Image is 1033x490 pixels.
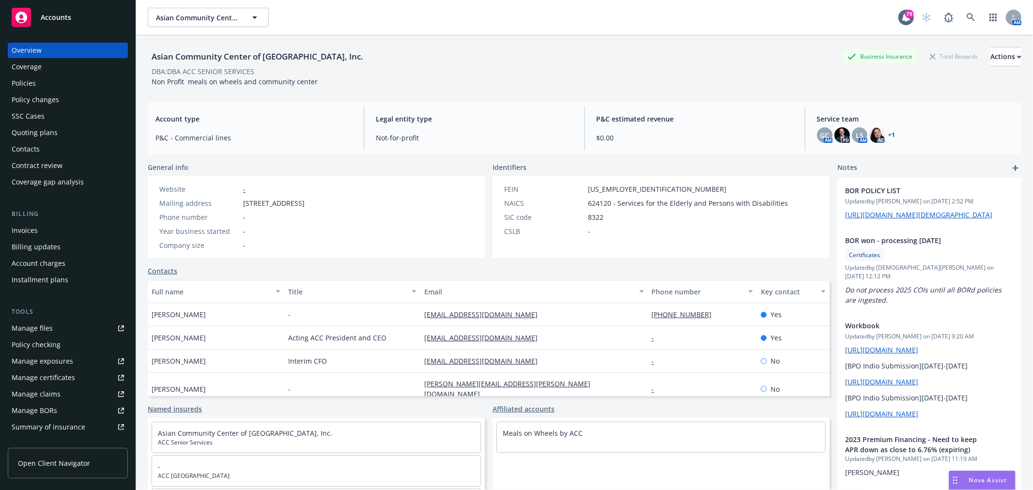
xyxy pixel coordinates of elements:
a: Meals on Wheels by ACC [503,429,583,438]
span: Yes [771,333,782,343]
div: Account charges [12,256,65,271]
span: - [288,309,291,320]
div: Title [288,287,406,297]
a: [EMAIL_ADDRESS][DOMAIN_NAME] [424,333,545,342]
span: [PERSON_NAME] [152,384,206,394]
div: 2023 Premium Financing - Need to keep APR down as close to 6.76% (expiring)Updatedby [PERSON_NAME... [837,427,1021,485]
span: No [771,384,780,394]
a: Manage certificates [8,370,128,385]
div: Asian Community Center of [GEOGRAPHIC_DATA], Inc. [148,50,367,63]
a: [PERSON_NAME][EMAIL_ADDRESS][PERSON_NAME][DOMAIN_NAME] [424,379,590,398]
a: - [243,184,246,194]
span: No [771,356,780,366]
em: Do not process 2025 COIs until all BORd policies are ingested. [845,285,1003,305]
span: Identifiers [493,162,526,172]
a: - [652,333,662,342]
div: Email [424,287,633,297]
span: Manage exposures [8,353,128,369]
p: [BPO Indio Submission][DATE]-[DATE] [845,393,1014,403]
span: [US_EMPLOYER_IDENTIFICATION_NUMBER] [588,184,726,194]
div: 79 [905,10,914,18]
div: Coverage gap analysis [12,174,84,190]
a: Start snowing [917,8,936,27]
span: Certificates [849,251,880,260]
button: Actions [990,47,1021,66]
span: 2023 Premium Financing - Need to keep APR down as close to 6.76% (expiring) [845,434,988,455]
p: [BPO Indio Submission][DATE]-[DATE] [845,361,1014,371]
span: Non Profit meals on wheels and community center [152,77,318,86]
a: - [652,384,662,394]
a: Coverage gap analysis [8,174,128,190]
div: Total Rewards [925,50,983,62]
span: [PERSON_NAME] [152,309,206,320]
span: [PERSON_NAME] [845,468,899,477]
span: Updated by [PERSON_NAME] on [DATE] 2:52 PM [845,197,1014,206]
div: SIC code [504,212,584,222]
div: Billing updates [12,239,61,255]
div: Manage claims [12,386,61,402]
span: General info [148,162,188,172]
div: Full name [152,287,270,297]
a: Named insureds [148,404,202,414]
a: Overview [8,43,128,58]
span: [PERSON_NAME] [152,356,206,366]
span: Interim CFO [288,356,327,366]
img: photo [869,127,885,143]
a: [EMAIL_ADDRESS][DOMAIN_NAME] [424,356,545,366]
a: add [1010,162,1021,174]
span: [STREET_ADDRESS] [243,198,305,208]
a: Policies [8,76,128,91]
a: Manage claims [8,386,128,402]
button: Title [284,280,421,303]
div: Overview [12,43,42,58]
span: ACC Senior Services [158,438,475,447]
div: Policy checking [12,337,61,352]
div: Key contact [761,287,815,297]
a: Installment plans [8,272,128,288]
a: Account charges [8,256,128,271]
a: Invoices [8,223,128,238]
div: FEIN [504,184,584,194]
a: Coverage [8,59,128,75]
a: Quoting plans [8,125,128,140]
img: photo [834,127,850,143]
span: 8322 [588,212,603,222]
span: Account type [155,114,352,124]
span: Accounts [41,14,71,21]
div: DBA: DBA ACC SENIOR SERVICES [152,66,254,77]
span: - [288,384,291,394]
button: Phone number [648,280,757,303]
a: +1 [889,132,895,138]
div: Manage files [12,321,53,336]
button: Nova Assist [949,471,1016,490]
a: Switch app [984,8,1003,27]
a: Contacts [8,141,128,157]
span: Workbook [845,321,988,331]
span: P&C estimated revenue [597,114,793,124]
span: - [243,212,246,222]
span: - [243,226,246,236]
span: ACC [GEOGRAPHIC_DATA] [158,472,475,480]
div: Tools [8,307,128,317]
span: - [243,240,246,250]
div: Policy changes [12,92,59,107]
span: Acting ACC President and CEO [288,333,386,343]
button: Email [420,280,648,303]
a: Contacts [148,266,177,276]
a: Policy changes [8,92,128,107]
a: Manage files [8,321,128,336]
div: SSC Cases [12,108,45,124]
div: Installment plans [12,272,68,288]
a: - [158,462,160,471]
a: Summary of insurance [8,419,128,435]
span: Updated by [DEMOGRAPHIC_DATA][PERSON_NAME] on [DATE] 12:12 PM [845,263,1014,281]
span: $0.00 [597,133,793,143]
div: CSLB [504,226,584,236]
span: BOR POLICY LIST [845,185,988,196]
span: P&C - Commercial lines [155,133,352,143]
div: Coverage [12,59,42,75]
a: [URL][DOMAIN_NAME] [845,345,918,354]
span: Asian Community Center of [GEOGRAPHIC_DATA], Inc. [156,13,240,23]
div: Manage BORs [12,403,57,418]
